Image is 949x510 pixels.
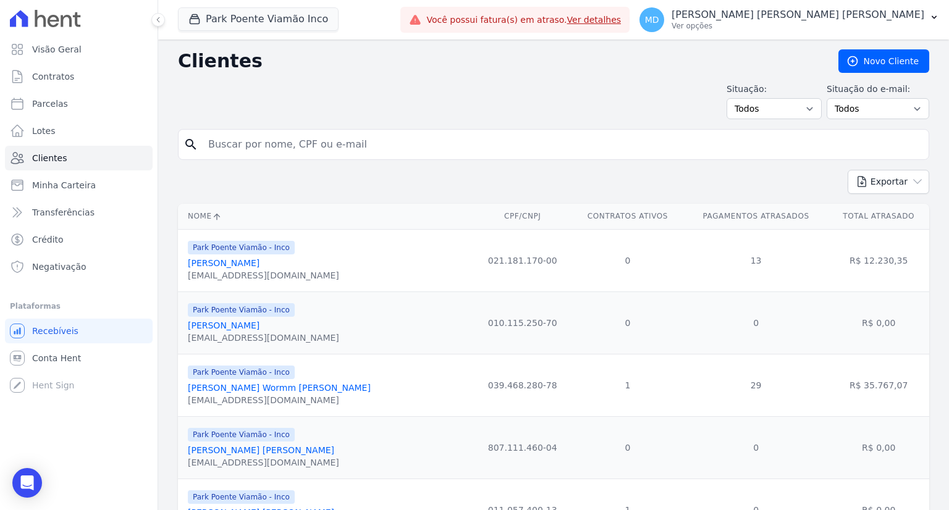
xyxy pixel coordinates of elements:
[828,229,929,291] td: R$ 12.230,35
[645,15,659,24] span: MD
[32,206,95,219] span: Transferências
[178,204,473,229] th: Nome
[188,303,295,317] span: Park Poente Viamão - Inco
[188,490,295,504] span: Park Poente Viamão - Inco
[473,291,572,354] td: 010.115.250-70
[188,456,339,469] div: [EMAIL_ADDRESS][DOMAIN_NAME]
[5,200,153,225] a: Transferências
[178,7,339,31] button: Park Poente Viamão Inco
[828,354,929,416] td: R$ 35.767,07
[827,83,929,96] label: Situação do e-mail:
[188,269,339,282] div: [EMAIL_ADDRESS][DOMAIN_NAME]
[848,170,929,194] button: Exportar
[828,204,929,229] th: Total Atrasado
[828,291,929,354] td: R$ 0,00
[572,291,684,354] td: 0
[188,241,295,254] span: Park Poente Viamão - Inco
[684,416,829,479] td: 0
[201,132,924,157] input: Buscar por nome, CPF ou e-mail
[32,179,96,191] span: Minha Carteira
[630,2,949,37] button: MD [PERSON_NAME] [PERSON_NAME] [PERSON_NAME] Ver opções
[188,428,295,441] span: Park Poente Viamão - Inco
[473,416,572,479] td: 807.111.460-04
[572,204,684,229] th: Contratos Ativos
[32,43,82,56] span: Visão Geral
[5,346,153,370] a: Conta Hent
[5,64,153,89] a: Contratos
[188,258,259,268] a: [PERSON_NAME]
[684,291,829,354] td: 0
[5,37,153,62] a: Visão Geral
[32,233,64,246] span: Crédito
[828,416,929,479] td: R$ 0,00
[183,137,198,152] i: search
[188,332,339,344] div: [EMAIL_ADDRESS][DOMAIN_NAME]
[473,354,572,416] td: 039.468.280-78
[5,254,153,279] a: Negativação
[188,445,334,455] a: [PERSON_NAME] [PERSON_NAME]
[5,227,153,252] a: Crédito
[5,119,153,143] a: Lotes
[567,15,622,25] a: Ver detalhes
[12,468,42,498] div: Open Intercom Messenger
[32,70,74,83] span: Contratos
[32,98,68,110] span: Parcelas
[5,146,153,170] a: Clientes
[473,229,572,291] td: 021.181.170-00
[684,354,829,416] td: 29
[684,229,829,291] td: 13
[672,9,924,21] p: [PERSON_NAME] [PERSON_NAME] [PERSON_NAME]
[5,319,153,343] a: Recebíveis
[32,352,81,364] span: Conta Hent
[32,125,56,137] span: Lotes
[5,173,153,198] a: Minha Carteira
[188,394,371,406] div: [EMAIL_ADDRESS][DOMAIN_NAME]
[838,49,929,73] a: Novo Cliente
[727,83,822,96] label: Situação:
[572,416,684,479] td: 0
[473,204,572,229] th: CPF/CNPJ
[32,261,86,273] span: Negativação
[5,91,153,116] a: Parcelas
[188,366,295,379] span: Park Poente Viamão - Inco
[672,21,924,31] p: Ver opções
[684,204,829,229] th: Pagamentos Atrasados
[32,325,78,337] span: Recebíveis
[188,320,259,330] a: [PERSON_NAME]
[426,14,621,27] span: Você possui fatura(s) em atraso.
[188,383,371,393] a: [PERSON_NAME] Wormm [PERSON_NAME]
[572,354,684,416] td: 1
[10,299,148,314] div: Plataformas
[572,229,684,291] td: 0
[178,50,819,72] h2: Clientes
[32,152,67,164] span: Clientes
